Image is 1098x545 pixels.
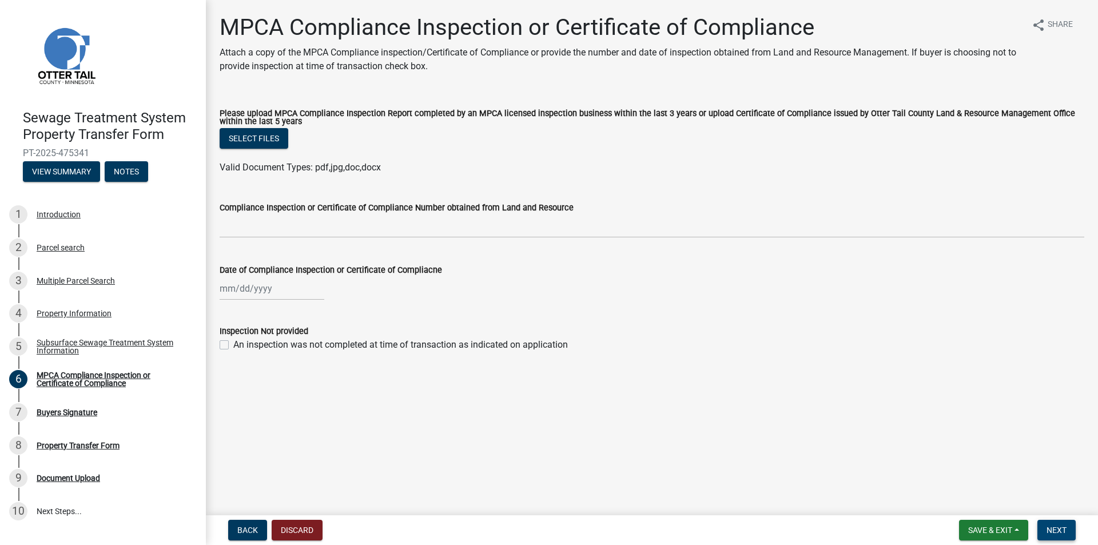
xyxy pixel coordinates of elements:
label: Compliance Inspection or Certificate of Compliance Number obtained from Land and Resource [220,204,574,212]
span: PT-2025-475341 [23,148,183,158]
h1: MPCA Compliance Inspection or Certificate of Compliance [220,14,1023,41]
div: Introduction [37,210,81,218]
label: An inspection was not completed at time of transaction as indicated on application [233,338,568,352]
input: mm/dd/yyyy [220,277,324,300]
button: View Summary [23,161,100,182]
span: Valid Document Types: pdf,jpg,doc,docx [220,162,381,173]
button: Select files [220,128,288,149]
div: 7 [9,403,27,421]
div: Property Transfer Form [37,441,120,449]
div: 1 [9,205,27,224]
button: Discard [272,520,323,540]
wm-modal-confirm: Notes [105,168,148,177]
button: Next [1037,520,1076,540]
div: Parcel search [37,244,85,252]
span: Back [237,526,258,535]
div: 2 [9,238,27,257]
div: 10 [9,502,27,520]
div: 8 [9,436,27,455]
div: 6 [9,370,27,388]
label: Please upload MPCA Compliance Inspection Report completed by an MPCA licensed inspection business... [220,110,1084,126]
label: Inspection Not provided [220,328,308,336]
div: Buyers Signature [37,408,97,416]
span: Share [1048,18,1073,32]
div: MPCA Compliance Inspection or Certificate of Compliance [37,371,188,387]
h4: Sewage Treatment System Property Transfer Form [23,110,197,143]
button: shareShare [1023,14,1082,36]
button: Save & Exit [959,520,1028,540]
div: Property Information [37,309,112,317]
p: Attach a copy of the MPCA Compliance inspection/Certificate of Compliance or provide the number a... [220,46,1023,73]
wm-modal-confirm: Summary [23,168,100,177]
div: 5 [9,337,27,356]
label: Date of Compliance Inspection or Certificate of Compliacne [220,266,442,275]
i: share [1032,18,1045,32]
div: 3 [9,272,27,290]
span: Save & Exit [968,526,1012,535]
div: 4 [9,304,27,323]
button: Back [228,520,267,540]
div: Document Upload [37,474,100,482]
span: Next [1047,526,1067,535]
div: Multiple Parcel Search [37,277,115,285]
div: 9 [9,469,27,487]
img: Otter Tail County, Minnesota [23,12,109,98]
div: Subsurface Sewage Treatment System Information [37,339,188,355]
button: Notes [105,161,148,182]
